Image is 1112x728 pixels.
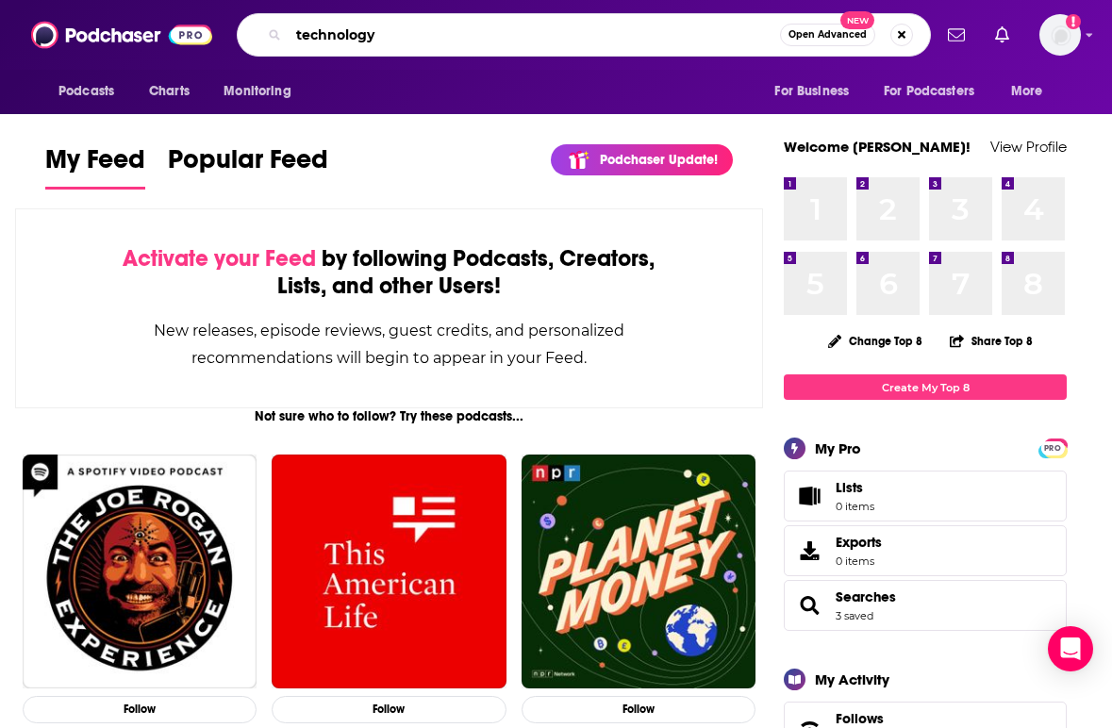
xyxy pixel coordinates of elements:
[23,455,257,688] img: The Joe Rogan Experience
[836,500,874,513] span: 0 items
[836,710,1009,727] a: Follows
[168,143,328,190] a: Popular Feed
[522,696,755,723] button: Follow
[784,471,1067,521] a: Lists
[1041,441,1064,455] span: PRO
[790,538,828,564] span: Exports
[1039,14,1081,56] button: Show profile menu
[871,74,1002,109] button: open menu
[149,78,190,105] span: Charts
[1048,626,1093,671] div: Open Intercom Messenger
[31,17,212,53] img: Podchaser - Follow, Share and Rate Podcasts
[58,78,114,105] span: Podcasts
[998,74,1067,109] button: open menu
[272,696,506,723] button: Follow
[110,317,668,372] div: New releases, episode reviews, guest credits, and personalized recommendations will begin to appe...
[836,609,873,622] a: 3 saved
[788,30,867,40] span: Open Advanced
[600,152,718,168] p: Podchaser Update!
[840,11,874,29] span: New
[110,245,668,300] div: by following Podcasts, Creators, Lists, and other Users!
[836,554,882,568] span: 0 items
[1041,440,1064,455] a: PRO
[884,78,974,105] span: For Podcasters
[123,244,316,273] span: Activate your Feed
[988,19,1017,51] a: Show notifications dropdown
[836,710,884,727] span: Follows
[45,143,145,187] span: My Feed
[836,534,882,551] span: Exports
[210,74,315,109] button: open menu
[815,670,889,688] div: My Activity
[137,74,201,109] a: Charts
[836,479,863,496] span: Lists
[272,455,506,688] img: This American Life
[774,78,849,105] span: For Business
[784,138,971,156] a: Welcome [PERSON_NAME]!
[45,74,139,109] button: open menu
[237,13,931,57] div: Search podcasts, credits, & more...
[168,143,328,187] span: Popular Feed
[522,455,755,688] img: Planet Money
[949,323,1034,359] button: Share Top 8
[23,696,257,723] button: Follow
[289,20,780,50] input: Search podcasts, credits, & more...
[790,483,828,509] span: Lists
[815,439,861,457] div: My Pro
[990,138,1067,156] a: View Profile
[836,588,896,605] a: Searches
[15,408,763,424] div: Not sure who to follow? Try these podcasts...
[784,374,1067,400] a: Create My Top 8
[790,592,828,619] a: Searches
[1066,14,1081,29] svg: Add a profile image
[45,143,145,190] a: My Feed
[836,479,874,496] span: Lists
[784,580,1067,631] span: Searches
[224,78,290,105] span: Monitoring
[761,74,872,109] button: open menu
[1039,14,1081,56] span: Logged in as HughE
[784,525,1067,576] a: Exports
[940,19,972,51] a: Show notifications dropdown
[1011,78,1043,105] span: More
[780,24,875,46] button: Open AdvancedNew
[1039,14,1081,56] img: User Profile
[817,329,934,353] button: Change Top 8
